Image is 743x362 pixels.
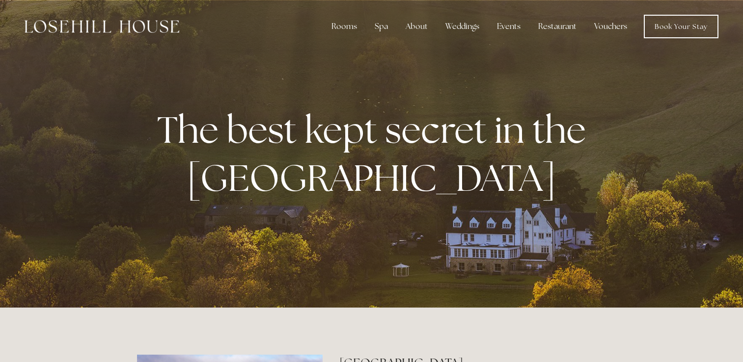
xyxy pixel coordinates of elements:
div: About [398,17,436,36]
a: Book Your Stay [644,15,718,38]
div: Events [489,17,528,36]
div: Spa [367,17,396,36]
img: Losehill House [25,20,179,33]
strong: The best kept secret in the [GEOGRAPHIC_DATA] [157,105,594,202]
div: Rooms [324,17,365,36]
a: Vouchers [586,17,635,36]
div: Restaurant [530,17,584,36]
div: Weddings [438,17,487,36]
